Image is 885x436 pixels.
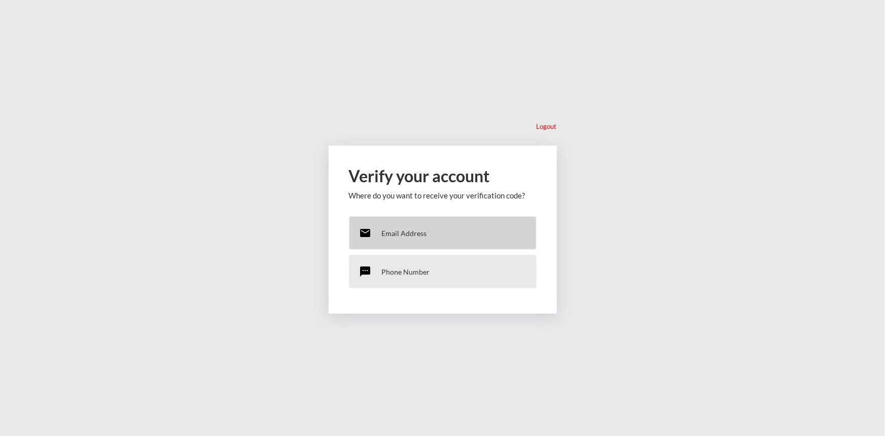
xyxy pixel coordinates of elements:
p: Logout [537,122,557,130]
p: Phone Number [382,267,430,276]
p: Where do you want to receive your verification code? [349,191,537,200]
mat-icon: email [360,227,372,239]
p: Email Address [382,229,427,238]
mat-icon: sms [360,265,372,278]
h2: Verify your account [349,166,537,186]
